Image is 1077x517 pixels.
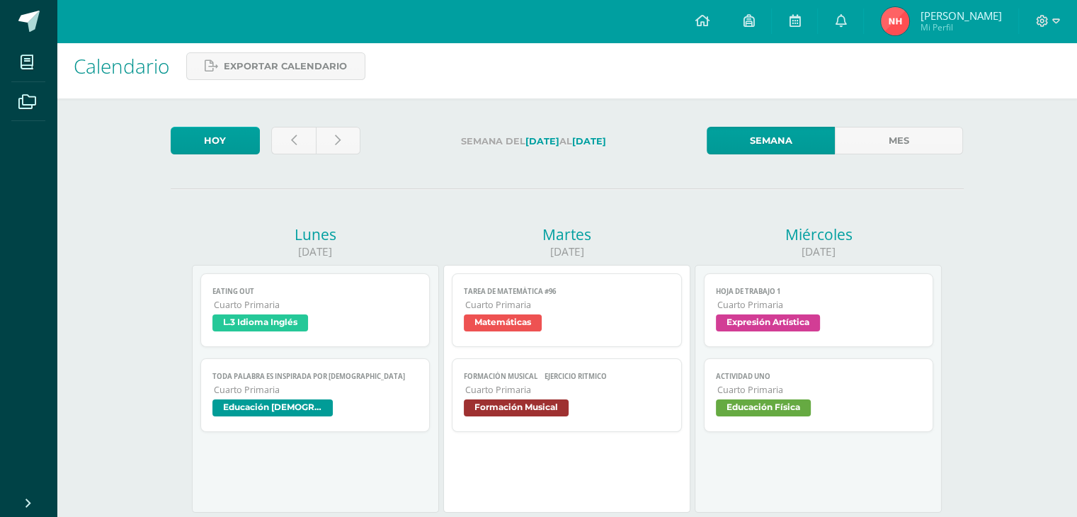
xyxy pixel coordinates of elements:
[464,372,670,381] span: FORMACIÓN MUSICAL  EJERCICIO RITMICO
[372,127,695,156] label: Semana del al
[192,244,439,259] div: [DATE]
[716,314,820,331] span: Expresión Artística
[452,273,682,347] a: Tarea de matemática #96Cuarto PrimariaMatemáticas
[920,21,1001,33] span: Mi Perfil
[525,136,559,147] strong: [DATE]
[717,299,922,311] span: Cuarto Primaria
[452,358,682,432] a: FORMACIÓN MUSICAL  EJERCICIO RITMICOCuarto PrimariaFormación Musical
[464,399,569,416] span: Formación Musical
[214,299,418,311] span: Cuarto Primaria
[200,358,431,432] a: Toda palabra es inspirada por [DEMOGRAPHIC_DATA]Cuarto PrimariaEducación [DEMOGRAPHIC_DATA]
[465,299,670,311] span: Cuarto Primaria
[186,52,365,80] a: Exportar calendario
[212,287,418,296] span: EATING OUT
[695,225,942,244] div: Miércoles
[443,244,690,259] div: [DATE]
[464,314,542,331] span: Matemáticas
[835,127,963,154] a: Mes
[717,384,922,396] span: Cuarto Primaria
[212,314,308,331] span: L.3 Idioma Inglés
[704,358,934,432] a: Actividad UnoCuarto PrimariaEducación Física
[572,136,606,147] strong: [DATE]
[214,384,418,396] span: Cuarto Primaria
[224,53,347,79] span: Exportar calendario
[707,127,835,154] a: Semana
[171,127,260,154] a: Hoy
[212,399,333,416] span: Educación [DEMOGRAPHIC_DATA]
[465,384,670,396] span: Cuarto Primaria
[920,8,1001,23] span: [PERSON_NAME]
[74,52,169,79] span: Calendario
[192,225,439,244] div: Lunes
[695,244,942,259] div: [DATE]
[704,273,934,347] a: hoja de trabajo 1Cuarto PrimariaExpresión Artística
[443,225,690,244] div: Martes
[716,287,922,296] span: hoja de trabajo 1
[464,287,670,296] span: Tarea de matemática #96
[881,7,909,35] img: b9615870fa7ab8d0b9b73653485e7997.png
[716,372,922,381] span: Actividad Uno
[716,399,811,416] span: Educación Física
[200,273,431,347] a: EATING OUTCuarto PrimariaL.3 Idioma Inglés
[212,372,418,381] span: Toda palabra es inspirada por [DEMOGRAPHIC_DATA]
